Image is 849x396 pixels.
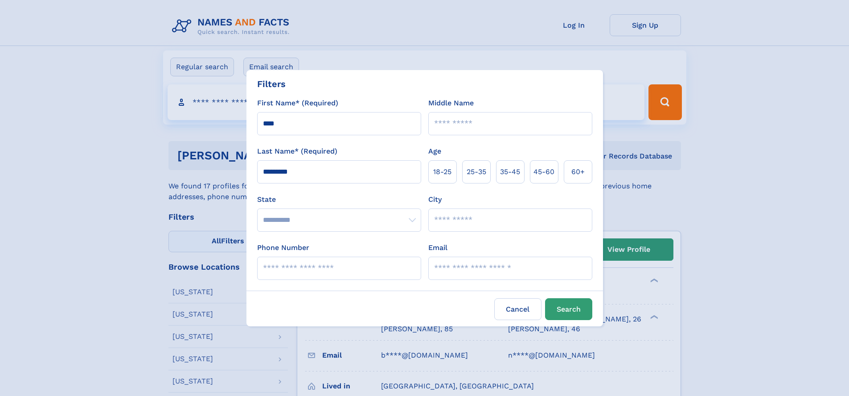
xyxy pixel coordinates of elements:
[257,194,421,205] label: State
[257,98,338,108] label: First Name* (Required)
[467,167,486,177] span: 25‑35
[571,167,585,177] span: 60+
[257,146,337,157] label: Last Name* (Required)
[433,167,451,177] span: 18‑25
[257,242,309,253] label: Phone Number
[533,167,554,177] span: 45‑60
[494,298,541,320] label: Cancel
[428,146,441,157] label: Age
[428,98,474,108] label: Middle Name
[257,77,286,91] div: Filters
[428,194,442,205] label: City
[500,167,520,177] span: 35‑45
[428,242,447,253] label: Email
[545,298,592,320] button: Search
